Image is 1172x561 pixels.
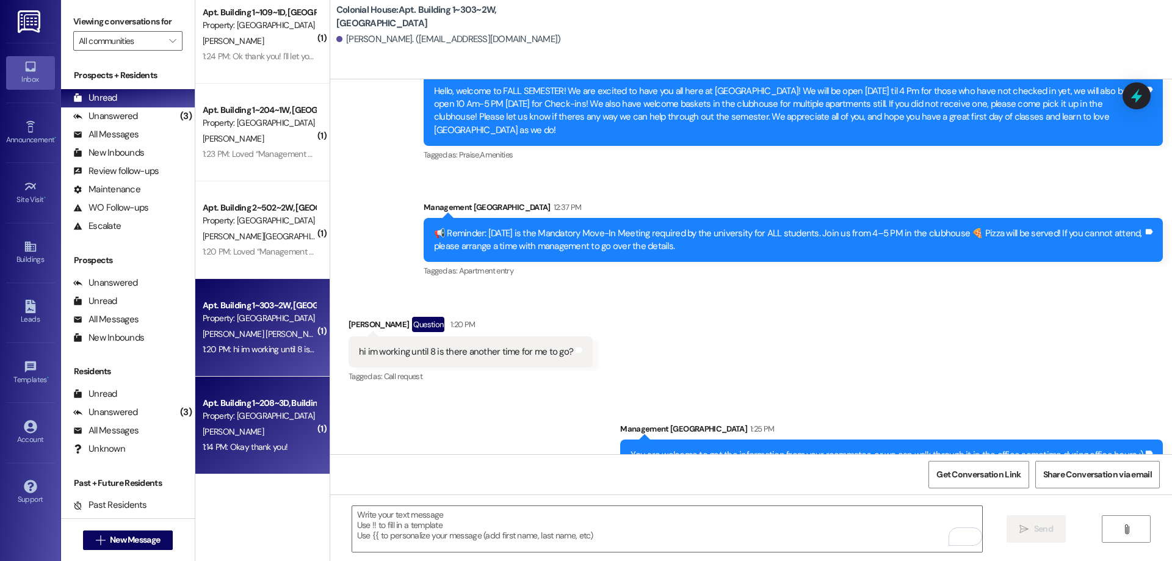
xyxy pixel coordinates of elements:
b: Colonial House: Apt. Building 1~303~2W, [GEOGRAPHIC_DATA] [336,4,581,30]
div: Prospects + Residents [61,69,195,82]
div: Property: [GEOGRAPHIC_DATA] [203,312,316,325]
div: Unread [73,388,117,400]
i:  [1019,524,1029,534]
div: Tagged as: [424,146,1163,164]
a: Support [6,476,55,509]
div: All Messages [73,313,139,326]
span: [PERSON_NAME] [203,35,264,46]
div: 📢 Reminder: [DATE] is the Mandatory Move-In Meeting required by the university for ALL students. ... [434,227,1143,253]
div: Maintenance [73,183,140,196]
div: 1:20 PM [447,318,475,331]
div: Apt. Building 1~204~1W, [GEOGRAPHIC_DATA] [203,104,316,117]
textarea: To enrich screen reader interactions, please activate Accessibility in Grammarly extension settings [352,506,982,552]
div: Residents [61,365,195,378]
div: Past + Future Residents [61,477,195,490]
div: All Messages [73,424,139,437]
a: Buildings [6,236,55,269]
label: Viewing conversations for [73,12,183,31]
span: • [47,374,49,382]
div: WO Follow-ups [73,201,148,214]
div: All Messages [73,128,139,141]
span: [PERSON_NAME] [203,133,264,144]
a: Inbox [6,56,55,89]
div: New Inbounds [73,331,144,344]
span: [PERSON_NAME] [PERSON_NAME] [203,328,327,339]
div: Tagged as: [424,262,1163,280]
div: Unanswered [73,406,138,419]
span: Praise , [459,150,480,160]
span: [PERSON_NAME][GEOGRAPHIC_DATA] [203,231,341,242]
button: Get Conversation Link [928,461,1029,488]
div: Management [GEOGRAPHIC_DATA] [620,422,1163,440]
span: New Message [110,534,160,546]
div: Unread [73,92,117,104]
span: Get Conversation Link [936,468,1021,481]
div: Management [GEOGRAPHIC_DATA] [424,201,1163,218]
div: Past Residents [73,499,147,512]
a: Leads [6,296,55,329]
button: New Message [83,530,173,550]
a: Account [6,416,55,449]
span: Share Conversation via email [1043,468,1152,481]
div: New Inbounds [73,147,144,159]
div: Property: [GEOGRAPHIC_DATA] [203,117,316,129]
span: Send [1034,523,1053,535]
span: Amenities [480,150,513,160]
div: 1:20 PM: hi im working until 8 is there another time for me to go? [203,344,426,355]
div: [PERSON_NAME] [349,317,593,336]
div: 1:25 PM [747,422,774,435]
button: Share Conversation via email [1035,461,1160,488]
div: Unanswered [73,277,138,289]
div: 1:14 PM: Okay thank you! [203,441,288,452]
div: Apt. Building 1~208~3D, Building [GEOGRAPHIC_DATA] [203,397,316,410]
a: Templates • [6,357,55,389]
div: 1:23 PM: Loved “Management Colonial House ([GEOGRAPHIC_DATA]): You are welcome to get the informa... [203,148,916,159]
div: Hello, welcome to FALL SEMESTER! We are excited to have you all here at [GEOGRAPHIC_DATA]! We wil... [434,85,1143,137]
span: • [44,194,46,202]
div: Apt. Building 2~502~2W, [GEOGRAPHIC_DATA] [203,201,316,214]
div: hi im working until 8 is there another time for me to go? [359,346,573,358]
div: Apt. Building 1~109~1D, [GEOGRAPHIC_DATA] [203,6,316,19]
div: (3) [177,403,195,422]
div: Escalate [73,220,121,233]
div: Property: [GEOGRAPHIC_DATA] [203,19,316,32]
img: ResiDesk Logo [18,10,43,33]
span: Apartment entry [459,266,513,276]
button: Send [1007,515,1066,543]
div: Apt. Building 1~303~2W, [GEOGRAPHIC_DATA] [203,299,316,312]
i:  [1122,524,1131,534]
div: 12:37 PM [551,201,582,214]
i:  [169,36,176,46]
div: Unknown [73,443,125,455]
div: You are welcome to get the information from your roommates, or we can walk through it in the offi... [631,449,1143,461]
div: 1:24 PM: Ok thank you! I'll let you know of it works when I get home tonight! [203,51,462,62]
span: • [54,134,56,142]
div: Prospects [61,254,195,267]
div: [PERSON_NAME]. ([EMAIL_ADDRESS][DOMAIN_NAME]) [336,33,561,46]
input: All communities [79,31,163,51]
a: Site Visit • [6,176,55,209]
div: (3) [177,107,195,126]
div: Property: [GEOGRAPHIC_DATA] [203,214,316,227]
i:  [96,535,105,545]
div: Review follow-ups [73,165,159,178]
div: Tagged as: [349,367,593,385]
div: Question [412,317,444,332]
div: Unanswered [73,110,138,123]
div: Property: [GEOGRAPHIC_DATA] [203,410,316,422]
span: [PERSON_NAME] [203,426,264,437]
div: Unread [73,295,117,308]
span: Call request [384,371,422,382]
